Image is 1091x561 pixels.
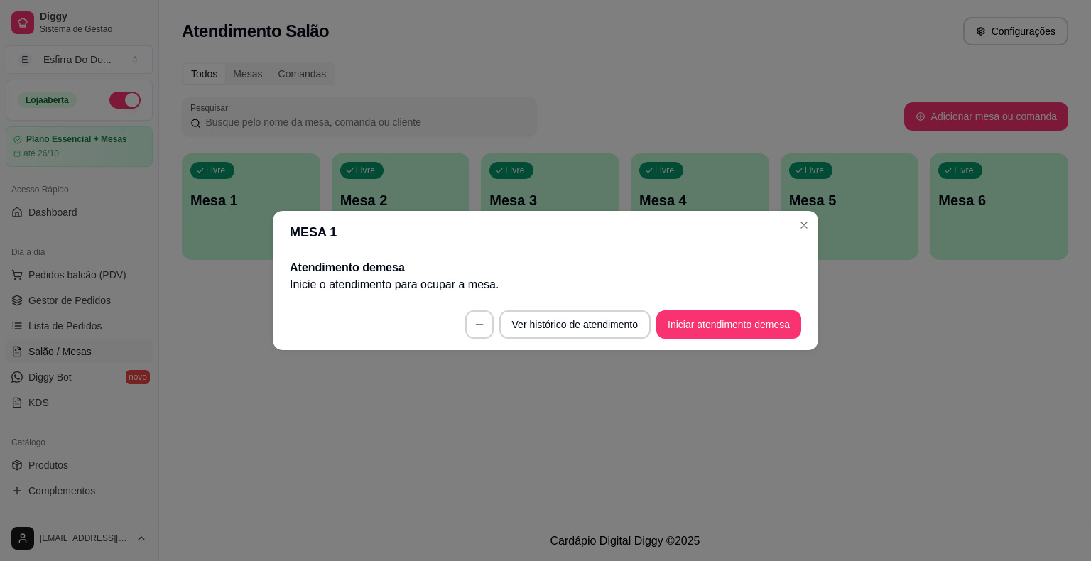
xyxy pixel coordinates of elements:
button: Iniciar atendimento demesa [656,310,801,339]
header: MESA 1 [273,211,818,254]
button: Close [793,214,815,236]
button: Ver histórico de atendimento [499,310,651,339]
h2: Atendimento de mesa [290,259,801,276]
p: Inicie o atendimento para ocupar a mesa . [290,276,801,293]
